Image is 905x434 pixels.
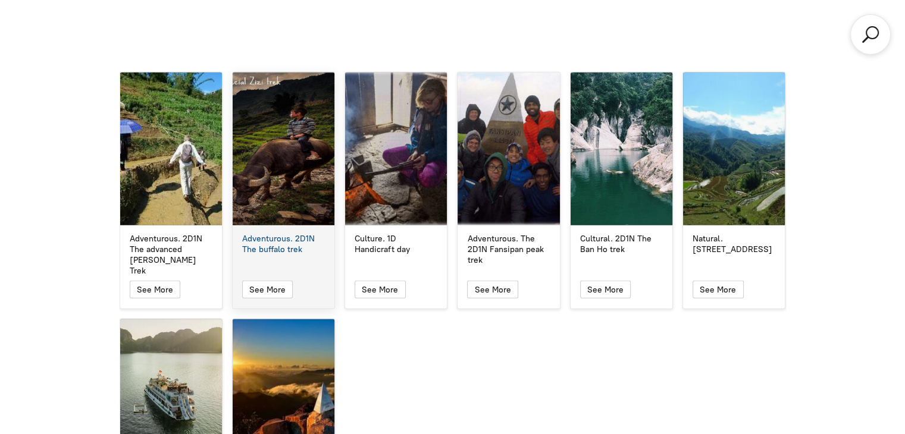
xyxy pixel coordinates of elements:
span: See More [362,285,398,295]
div: Adventurous. The 2D1N Fansipan peak trek [467,234,550,266]
a: Culture. 1D Handicraft day [345,234,447,255]
a: Cultural. 2D1N The Ban Ho trek [571,73,672,225]
div: Cultural. 2D1N The Ban Ho trek [580,234,663,255]
button: See More [355,281,405,298]
a: Adventurous. The 2D1N Fansipan peak trek [458,73,559,225]
a: Adventurous. 2D1N The buffalo trek [233,234,334,255]
span: See More [475,285,511,295]
div: Natural. [STREET_ADDRESS] [693,234,775,255]
a: Adventurous. 2D1N The advanced [PERSON_NAME] Trek [120,234,222,277]
span: See More [587,285,624,295]
a: Adventurous. 2D1N The buffalo trek [233,73,334,225]
button: See More [580,281,631,298]
span: See More [700,285,736,295]
div: Adventurous. 2D1N The buffalo trek [242,234,325,255]
button: See More [130,281,180,298]
a: Adventurous. 2D1N The advanced Muong Hoa Trek [120,73,222,225]
button: See More [693,281,743,298]
a: Culture. 1D Handicraft day [345,73,447,225]
span: See More [249,285,286,295]
div: Adventurous. 2D1N The advanced [PERSON_NAME] Trek [130,234,212,277]
a: Search products [860,24,881,45]
a: Adventurous. The 2D1N Fansipan peak trek [458,234,559,266]
div: Culture. 1D Handicraft day [355,234,437,255]
a: Cultural. 2D1N The Ban Ho trek [571,234,672,255]
span: See More [137,285,173,295]
button: See More [467,281,518,298]
a: Natural. 1D Hit The Road [683,73,785,225]
button: See More [242,281,293,298]
a: Natural. [STREET_ADDRESS] [683,234,785,255]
